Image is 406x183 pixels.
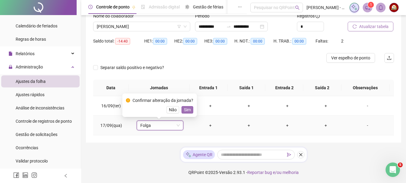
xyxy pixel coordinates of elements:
[16,159,48,163] span: Validar protocolo
[153,38,167,45] span: 00:00
[16,145,38,150] span: Ocorrências
[13,172,19,178] span: facebook
[370,3,372,7] span: 1
[378,5,383,10] span: bell
[299,153,303,157] span: close
[88,5,93,9] span: clock-circle
[16,119,72,124] span: Controle de registros de ponto
[183,25,187,28] span: down
[226,24,231,29] span: swap-right
[182,106,193,113] button: Sim
[149,5,180,9] span: Admissão digital
[247,170,299,175] span: Reportar bug e/ou melhoria
[326,53,375,63] button: Ver espelho de ponto
[297,13,320,19] span: Registros
[341,80,389,96] th: Observações
[177,25,181,28] span: filter
[386,162,400,177] iframe: Intercom live chat
[93,38,144,45] div: Saldo total:
[16,37,46,42] span: Regras de horas
[141,5,145,9] span: file-done
[190,80,227,96] th: Entrada 1
[351,4,358,11] img: sparkle-icon.fc2bf0ac1784a2077858766a79e2daf3.svg
[213,38,227,45] span: 00:00
[350,103,385,109] div: -
[287,153,291,157] span: send
[132,5,136,9] span: pushpin
[234,122,263,129] div: +
[234,38,273,45] div: H. NOT.:
[389,3,398,12] img: 54981
[368,2,374,8] sup: 1
[251,38,265,45] span: 00:00
[307,4,346,11] span: [PERSON_NAME] - MR. CROC PIZZA LTDA
[140,121,180,130] span: Folga
[101,103,121,108] span: 16/09(ter)
[185,5,189,9] span: sun
[273,103,302,109] div: +
[144,38,174,45] div: HE 1:
[196,103,225,109] div: +
[348,22,393,31] button: Atualizar tabela
[311,103,340,109] div: +
[185,152,191,158] img: sparkle-icon.fc2bf0ac1784a2077858766a79e2daf3.svg
[97,22,187,31] span: YARA LINDALVA
[195,13,213,19] label: Período
[311,122,340,129] div: +
[341,39,343,43] span: 2
[81,162,406,183] footer: QRPoint © 2025 - 2.93.1 -
[183,150,215,159] div: Agente QR
[234,103,263,109] div: +
[193,5,223,9] span: Gestão de férias
[166,106,179,113] button: Não
[219,170,232,175] span: Versão
[22,172,28,178] span: linkedin
[64,174,68,178] span: left
[365,5,370,10] span: notification
[387,55,392,60] span: upload
[303,80,341,96] th: Saída 2
[16,79,46,84] span: Ajustes da folha
[16,65,43,69] span: Administração
[133,97,193,104] div: Confirmar alteração da jornada?
[8,52,13,56] span: file
[227,80,265,96] th: Saída 1
[292,38,306,45] span: 00:00
[196,122,225,129] div: +
[331,55,370,61] span: Ver espelho de ponto
[8,65,13,69] span: lock
[16,106,64,110] span: Análise de inconsistências
[316,14,320,18] span: info-circle
[273,38,316,45] div: H. TRAB.:
[16,132,57,137] span: Gestão de solicitações
[350,122,385,129] div: -
[98,64,166,71] span: Separar saldo positivo e negativo?
[93,80,129,96] th: Data
[316,39,329,43] span: Faltas:
[398,162,403,167] span: 5
[183,38,197,45] span: 00:00
[16,92,44,97] span: Ajustes rápidos
[226,24,231,29] span: to
[126,98,130,103] span: exclamation-circle
[96,5,130,9] span: Controle de ponto
[346,84,385,91] span: Observações
[273,122,302,129] div: +
[184,106,191,113] span: Sim
[204,38,234,45] div: HE 3:
[295,5,300,10] span: search
[359,23,389,30] span: Atualizar tabela
[16,51,35,56] span: Relatórios
[31,172,37,178] span: instagram
[238,5,242,9] span: ellipsis
[100,123,122,128] span: 17/09(qua)
[129,80,190,96] th: Jornadas
[174,38,204,45] div: HE 2:
[115,38,130,45] span: -14:40
[16,24,57,28] span: Calendário de feriados
[265,80,303,96] th: Entrada 2
[353,24,357,29] span: reload
[169,106,177,113] span: Não
[93,13,138,19] label: Nome do colaborador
